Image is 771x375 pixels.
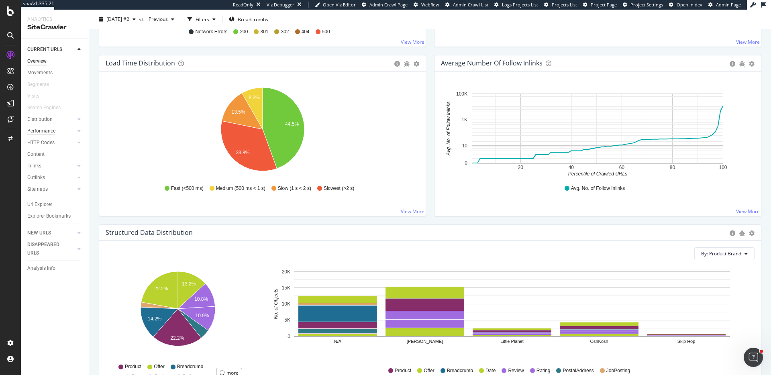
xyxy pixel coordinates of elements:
div: Inlinks [27,162,41,170]
span: 301 [260,29,268,35]
span: Medium (500 ms < 1 s) [216,185,265,192]
div: SiteCrawler [27,23,82,32]
a: Project Settings [623,2,663,8]
a: Open Viz Editor [315,2,356,8]
span: Review [508,367,524,374]
span: 500 [322,29,330,35]
span: Fast (<500 ms) [171,185,204,192]
span: Date [485,367,496,374]
text: 5K [284,317,290,323]
a: Admin Crawl List [445,2,488,8]
span: Slowest (>2 s) [324,185,354,192]
text: Little Planet [500,339,523,344]
div: Visits [27,92,39,100]
text: 1K [461,117,467,122]
a: Analysis Info [27,264,83,273]
div: gear [749,230,755,236]
a: Project Page [583,2,617,8]
text: 80 [670,165,675,170]
div: HTTP Codes [27,139,55,147]
a: Admin Crawl Page [362,2,408,8]
text: 8.3% [249,95,260,100]
span: Breadcrumb [177,363,203,370]
span: Slow (1 s < 2 s) [278,185,311,192]
span: Offer [154,363,164,370]
div: DISAPPEARED URLS [27,240,68,257]
a: Sitemaps [27,185,75,194]
text: 10.9% [196,313,209,318]
span: PostalAddress [563,367,594,374]
span: Avg. No. of Follow Inlinks [571,185,625,192]
text: 33.8% [236,150,249,155]
span: Breadcrumbs [238,16,268,22]
div: ReadOnly: [233,2,255,8]
svg: A chart. [106,84,419,177]
text: 0 [288,334,290,339]
span: Projects List [552,2,577,8]
a: Webflow [414,2,439,8]
text: 0 [465,160,467,166]
div: circle-info [730,230,735,236]
text: 22.2% [170,335,184,341]
span: Product [125,363,141,370]
a: Movements [27,69,83,77]
a: Outlinks [27,173,75,182]
div: Segments [27,80,49,89]
div: Overview [27,57,47,65]
div: gear [414,61,419,67]
a: Projects List [544,2,577,8]
div: Analysis Info [27,264,55,273]
a: View More [736,39,760,45]
a: View More [401,39,424,45]
button: Previous [145,13,177,26]
a: Overview [27,57,83,65]
a: Logs Projects List [494,2,538,8]
a: Visits [27,92,47,100]
text: 100 [719,165,727,170]
iframe: Intercom live chat [744,348,763,367]
span: Admin Page [716,2,741,8]
div: bug [739,230,745,236]
span: Open Viz Editor [323,2,356,8]
button: By: Product Brand [694,247,755,260]
text: 44.5% [285,121,299,127]
div: Load Time Distribution [106,59,175,67]
a: NEW URLS [27,229,75,237]
span: Product [395,367,411,374]
svg: A chart. [441,84,755,177]
a: Admin Page [708,2,741,8]
a: View More [736,208,760,215]
a: Distribution [27,115,75,124]
text: 60 [619,165,625,170]
a: CURRENT URLS [27,45,75,54]
span: By: Product Brand [701,250,741,257]
div: circle-info [730,61,735,67]
text: [PERSON_NAME] [407,339,443,344]
div: Sitemaps [27,185,48,194]
div: CURRENT URLS [27,45,62,54]
span: Network Errors [195,29,227,35]
span: JobPosting [606,367,630,374]
text: 13.5% [232,109,245,114]
a: View More [401,208,424,215]
text: No. of Objects [273,289,279,319]
text: N/A [334,339,342,344]
span: Webflow [421,2,439,8]
text: 22.2% [154,286,168,291]
div: circle-info [394,61,400,67]
div: Structured Data Distribution [106,228,193,236]
span: Breadcrumb [447,367,473,374]
a: Explorer Bookmarks [27,212,83,220]
text: 40 [569,165,574,170]
span: 200 [240,29,248,35]
text: OshKosh [590,339,608,344]
span: Admin Crawl Page [369,2,408,8]
text: 20 [518,165,524,170]
div: Performance [27,127,55,135]
span: 2025 Jul. 21st #2 [106,16,129,22]
div: Movements [27,69,53,77]
text: 15K [282,285,290,291]
text: 10K [282,301,290,307]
